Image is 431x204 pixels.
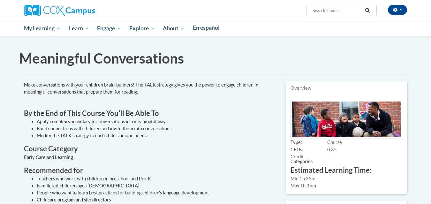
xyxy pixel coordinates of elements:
div: Make conversations with your children brain-builders! The TALK strategy gives you the power to en... [24,81,276,95]
a: Cox Campus [24,7,95,13]
button: Search [363,7,373,14]
span: Type: [291,139,327,146]
a: Explore [125,21,159,36]
span: Explore [129,25,155,32]
span: En español [193,24,220,31]
div: Min 1h 35m [291,175,402,182]
a: My Learning [20,21,65,36]
h3: Estimated Learning Time: [291,165,402,175]
span: CEUs: [291,147,327,154]
span: About [163,25,185,32]
a: About [159,21,189,36]
li: Childcare program and site directors [37,196,276,203]
li: People who want to learn best practices for building children's language development [37,189,276,196]
input: Search Courses [312,7,363,14]
a: Engage [93,21,125,36]
div: Overview [286,81,407,95]
div: Max 1h 35m [291,182,402,189]
a: Learn [65,21,93,36]
li: Apply complex vocabulary in conversations in a meaningful way. [37,118,276,125]
i:  [365,8,371,13]
img: Image of Course [291,100,402,139]
a: En español [189,21,224,34]
h3: Recommended for [24,166,276,176]
span: Engage [97,25,121,32]
span: 0.35 [327,147,337,152]
span: My Learning [24,25,61,32]
span: Credit Categories [291,154,327,165]
div: Main menu [14,21,417,36]
li: Families of children ages [DEMOGRAPHIC_DATA] [37,182,276,189]
h3: By the End of This Course Youʹll Be Able To [24,109,276,118]
button: Account Settings [388,5,407,15]
h3: Course Category [24,144,276,154]
img: Cox Campus [24,5,95,16]
span: Course [327,140,342,145]
span: Learn [69,25,89,32]
li: Teachers who work with children in preschool and Pre-K [37,175,276,182]
li: Build connections with children and invite them into conversations. [37,125,276,132]
value: Early Care and Learning [24,155,73,160]
span: Meaningful Conversations [19,50,184,66]
li: Modify the TALK strategy to each child's unique needs. [37,132,276,139]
